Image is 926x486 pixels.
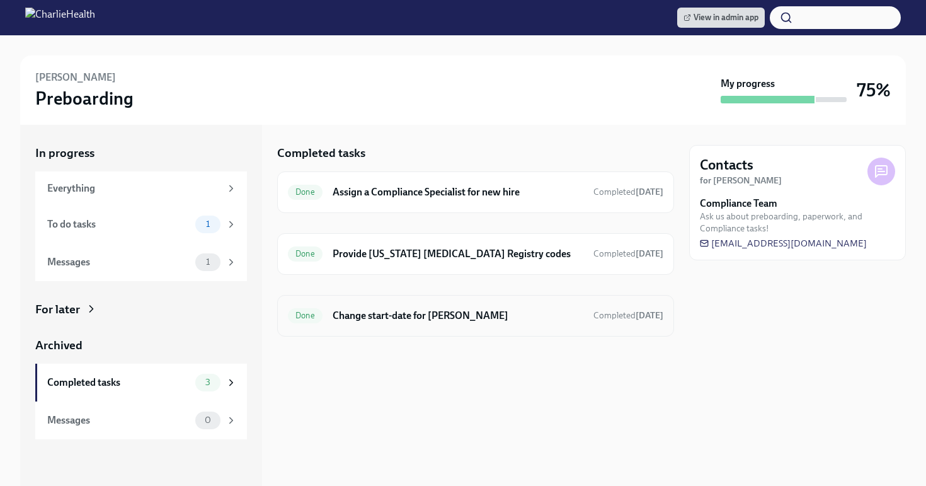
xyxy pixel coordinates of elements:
div: Everything [47,182,220,195]
strong: [DATE] [636,187,663,197]
div: To do tasks [47,217,190,231]
img: CharlieHealth [25,8,95,28]
span: Completed [593,187,663,197]
a: DoneAssign a Compliance Specialist for new hireCompleted[DATE] [288,182,663,202]
a: DoneChange start-date for [PERSON_NAME]Completed[DATE] [288,306,663,326]
a: To do tasks1 [35,205,247,243]
h3: Preboarding [35,87,134,110]
span: 1 [198,257,217,267]
h4: Contacts [700,156,753,175]
a: View in admin app [677,8,765,28]
strong: Compliance Team [700,197,777,211]
a: Completed tasks3 [35,364,247,402]
span: Done [288,311,323,320]
h5: Completed tasks [277,145,365,161]
strong: [DATE] [636,248,663,259]
div: Messages [47,414,190,427]
a: [EMAIL_ADDRESS][DOMAIN_NAME] [700,237,867,250]
span: September 2nd, 2025 08:50 [593,248,663,260]
div: For later [35,301,80,318]
h6: Change start-date for [PERSON_NAME] [333,309,583,323]
span: 1 [198,219,217,229]
span: View in admin app [683,11,758,24]
span: Done [288,249,323,258]
span: August 28th, 2025 23:15 [593,186,663,198]
strong: for [PERSON_NAME] [700,175,782,186]
strong: My progress [721,77,775,91]
a: In progress [35,145,247,161]
a: Messages1 [35,243,247,281]
h3: 75% [857,79,891,101]
span: September 12th, 2025 15:37 [593,310,663,321]
a: Archived [35,337,247,354]
a: Messages0 [35,402,247,439]
span: 0 [197,415,219,425]
h6: Provide [US_STATE] [MEDICAL_DATA] Registry codes [333,247,583,261]
h6: Assign a Compliance Specialist for new hire [333,185,583,199]
div: Completed tasks [47,376,190,390]
span: Done [288,187,323,197]
strong: [DATE] [636,310,663,321]
a: For later [35,301,247,318]
span: Ask us about preboarding, paperwork, and Compliance tasks! [700,211,895,234]
span: Completed [593,248,663,259]
span: 3 [198,378,218,387]
a: DoneProvide [US_STATE] [MEDICAL_DATA] Registry codesCompleted[DATE] [288,244,663,264]
div: Messages [47,255,190,269]
span: Completed [593,310,663,321]
a: Everything [35,171,247,205]
h6: [PERSON_NAME] [35,71,116,84]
